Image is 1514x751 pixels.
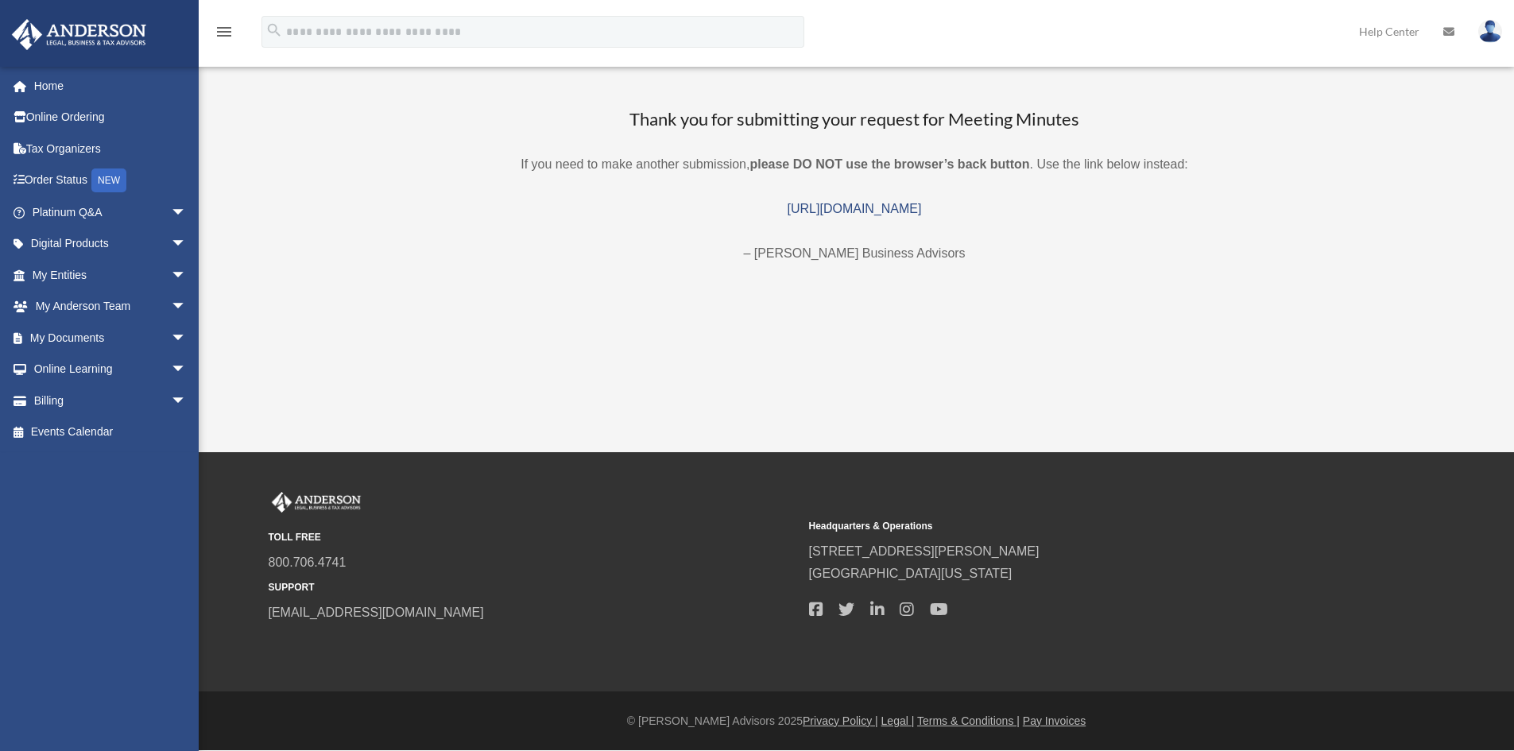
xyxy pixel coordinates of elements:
[11,385,211,416] a: Billingarrow_drop_down
[91,168,126,192] div: NEW
[261,153,1449,176] p: If you need to make another submission, . Use the link below instead:
[215,22,234,41] i: menu
[11,70,211,102] a: Home
[269,492,364,513] img: Anderson Advisors Platinum Portal
[881,714,915,727] a: Legal |
[11,416,211,448] a: Events Calendar
[171,228,203,261] span: arrow_drop_down
[7,19,151,50] img: Anderson Advisors Platinum Portal
[11,354,211,385] a: Online Learningarrow_drop_down
[803,714,878,727] a: Privacy Policy |
[171,385,203,417] span: arrow_drop_down
[265,21,283,39] i: search
[11,196,211,228] a: Platinum Q&Aarrow_drop_down
[11,102,211,134] a: Online Ordering
[809,567,1013,580] a: [GEOGRAPHIC_DATA][US_STATE]
[809,518,1338,535] small: Headquarters & Operations
[199,711,1514,731] div: © [PERSON_NAME] Advisors 2025
[11,291,211,323] a: My Anderson Teamarrow_drop_down
[809,544,1040,558] a: [STREET_ADDRESS][PERSON_NAME]
[215,28,234,41] a: menu
[11,133,211,165] a: Tax Organizers
[749,157,1029,171] b: please DO NOT use the browser’s back button
[171,196,203,229] span: arrow_drop_down
[788,202,922,215] a: [URL][DOMAIN_NAME]
[11,322,211,354] a: My Documentsarrow_drop_down
[11,259,211,291] a: My Entitiesarrow_drop_down
[269,579,798,596] small: SUPPORT
[269,606,484,619] a: [EMAIL_ADDRESS][DOMAIN_NAME]
[1023,714,1086,727] a: Pay Invoices
[917,714,1020,727] a: Terms & Conditions |
[1478,20,1502,43] img: User Pic
[269,556,347,569] a: 800.706.4741
[261,107,1449,132] h3: Thank you for submitting your request for Meeting Minutes
[171,259,203,292] span: arrow_drop_down
[269,529,798,546] small: TOLL FREE
[11,165,211,197] a: Order StatusNEW
[171,291,203,323] span: arrow_drop_down
[171,322,203,354] span: arrow_drop_down
[11,228,211,260] a: Digital Productsarrow_drop_down
[171,354,203,386] span: arrow_drop_down
[261,242,1449,265] p: – [PERSON_NAME] Business Advisors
